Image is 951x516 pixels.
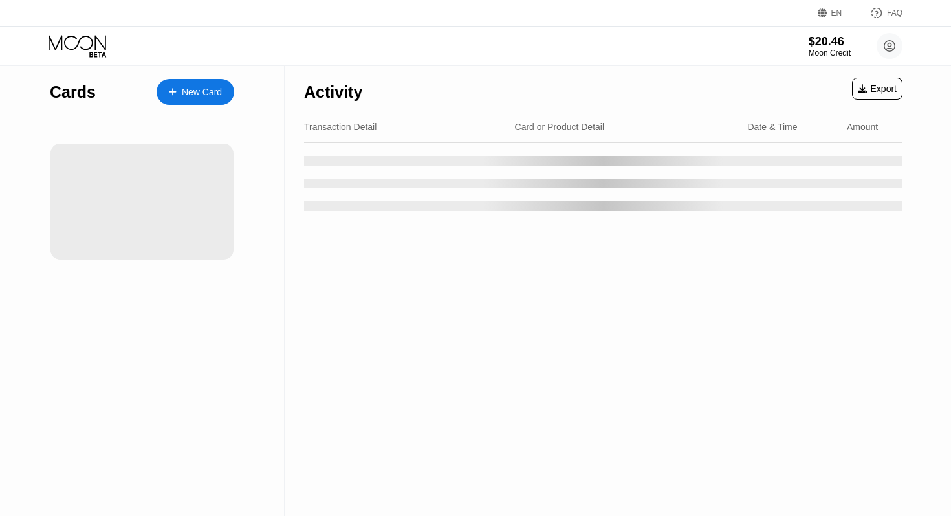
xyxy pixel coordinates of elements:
div: EN [831,8,842,17]
div: Amount [847,122,878,132]
div: FAQ [857,6,902,19]
div: FAQ [887,8,902,17]
div: Moon Credit [809,49,851,58]
div: New Card [182,87,222,98]
div: Cards [50,83,96,102]
div: Export [852,78,902,100]
div: New Card [157,79,234,105]
div: Transaction Detail [304,122,377,132]
div: $20.46Moon Credit [809,35,851,58]
div: Export [858,84,897,94]
div: Card or Product Detail [515,122,605,132]
div: $20.46 [809,35,851,49]
div: Activity [304,83,362,102]
div: Date & Time [747,122,797,132]
div: EN [818,6,857,19]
